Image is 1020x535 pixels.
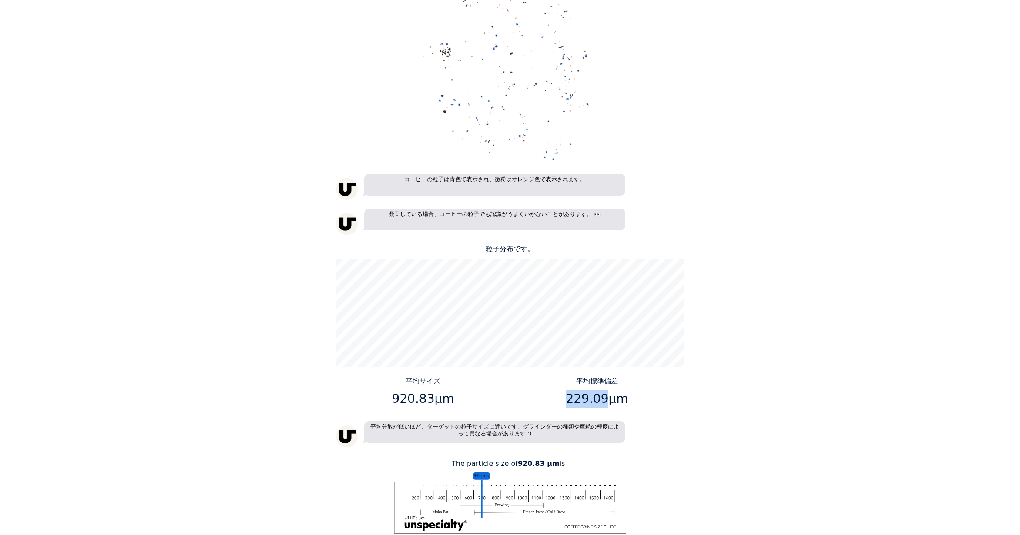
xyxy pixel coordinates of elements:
[364,174,625,196] p: コーヒーの粒子は青色で表示され、微粉はオレンジ色で表示されます。
[474,474,490,478] tspan: 平均サイズ
[336,213,358,235] img: unspecialty-logo
[339,390,507,408] p: 920.83μm
[336,459,684,469] p: The particle size of is
[364,421,625,443] p: 平均分散が低いほど、ターゲットの粒子サイズに近いです。グラインダーの種類や摩耗の程度によって異なる場合があります :)
[336,425,358,447] img: unspecialty-logo
[364,209,625,230] p: 凝固している場合、コーヒーの粒子でも認識がうまくいかないことがあります。 👀
[336,244,684,254] p: 粒子分布です。
[518,459,560,468] b: 920.83 μm
[339,376,507,386] p: 平均サイズ
[513,376,681,386] p: 平均標準偏差
[336,178,358,200] img: unspecialty-logo
[513,390,681,408] p: 229.09μm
